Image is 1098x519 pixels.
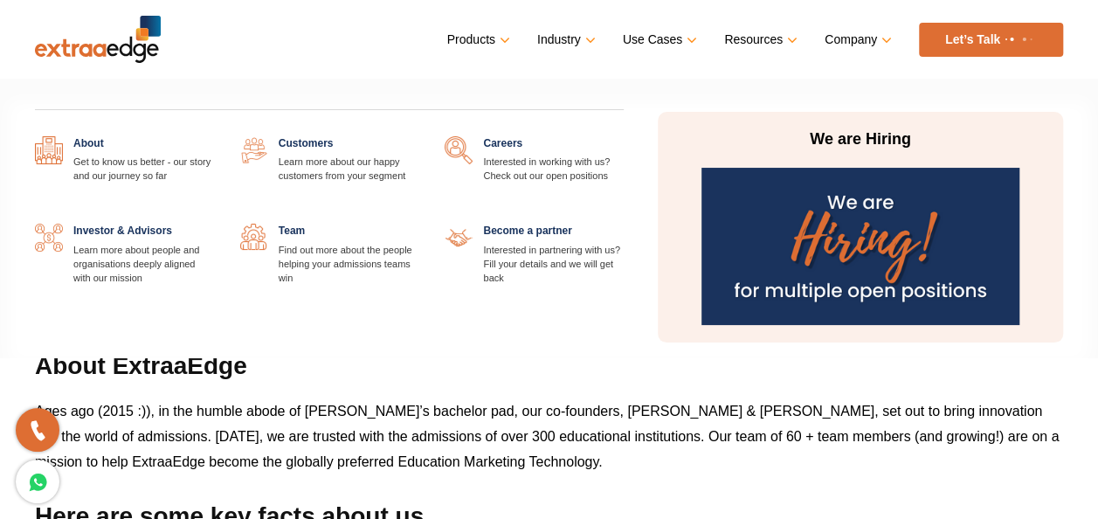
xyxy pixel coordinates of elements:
[35,404,1059,469] span: Ages ago (2015 :)), in the humble abode of [PERSON_NAME]’s bachelor pad, our co-founders, [PERSON...
[537,27,592,52] a: Industry
[724,27,794,52] a: Resources
[919,23,1063,57] a: Let’s Talk
[447,27,507,52] a: Products
[35,352,247,379] b: About ExtraaEdge
[623,27,694,52] a: Use Cases
[825,27,888,52] a: Company
[696,129,1025,150] p: We are Hiring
